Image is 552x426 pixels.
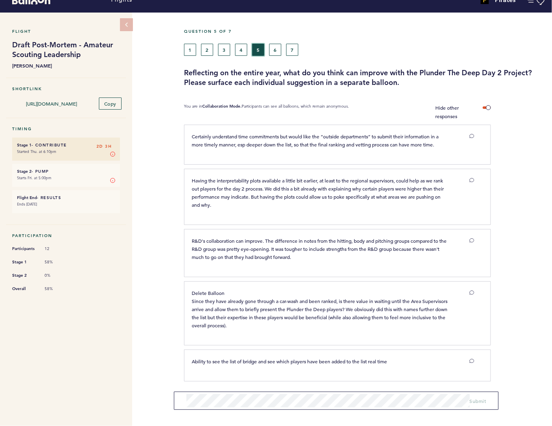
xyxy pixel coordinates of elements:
[192,290,449,329] span: Delete Balloon Since they have already gone through a car-wash and been ranked, is there value in...
[192,177,445,208] span: Having the interpretability plots available a little bit earlier, at least to the regional superv...
[17,169,115,174] h6: - Pump
[184,68,546,87] h3: Reflecting on the entire year, what do you think can improve with the Plunder The Deep Day 2 Proj...
[235,44,247,56] button: 4
[201,44,213,56] button: 2
[17,175,51,180] time: Starts Fri. at 5:00pm
[45,286,69,292] span: 58%
[45,259,69,265] span: 58%
[17,142,115,148] h6: - Contribute
[96,142,112,150] span: 2D 3H
[286,44,298,56] button: 7
[12,285,36,293] span: Overall
[192,237,448,260] span: R&D's collaboration can improve. The difference in notes from the hitting, body and pitching grou...
[184,44,196,56] button: 1
[12,86,120,91] h5: Shortlink
[192,133,440,148] span: Certainly understand time commitments but would like the “outside departments” to submit their in...
[17,169,32,174] small: Stage 2
[12,258,36,266] span: Stage 1
[12,126,120,131] h5: Timing
[17,149,56,154] time: Started Thu. at 6:10pm
[17,201,37,207] time: Ends [DATE]
[17,142,32,148] small: Stage 1
[252,44,264,56] button: 5
[12,245,36,253] span: Participants
[184,29,546,34] h5: Question 5 of 7
[470,397,486,405] button: Submit
[12,40,120,59] h1: Draft Post-Mortem - Amateur Scouting Leadership
[104,100,116,107] span: Copy
[470,398,486,404] span: Submit
[192,358,387,365] span: Ability to see the list of bridge and see which players have been added to the list real time
[45,246,69,252] span: 12
[435,104,459,119] span: Hide other responses
[12,271,36,280] span: Stage 2
[17,195,37,200] small: Flight End
[12,233,120,238] h5: Participation
[12,61,120,70] b: [PERSON_NAME]
[202,104,242,109] b: Collaboration Mode.
[269,44,281,56] button: 6
[218,44,230,56] button: 3
[17,195,115,200] h6: - Results
[45,273,69,278] span: 0%
[12,29,120,34] h5: Flight
[99,97,122,110] button: Copy
[184,104,349,121] p: You are in Participants can see all balloons, which remain anonymous.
